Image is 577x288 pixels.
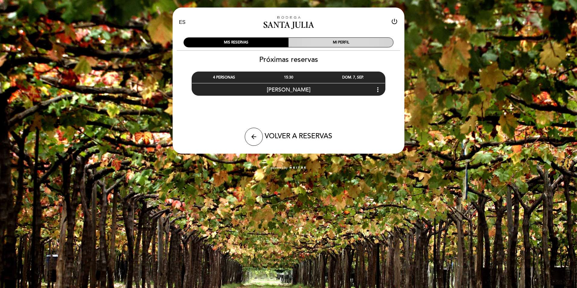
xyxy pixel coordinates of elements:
[265,132,332,140] span: VOLVER A RESERVAS
[192,72,256,83] div: 4 PERSONAS
[289,166,306,169] img: MEITRE
[391,18,398,25] i: power_settings_new
[172,55,405,64] h2: Próximas reservas
[250,133,257,140] i: arrow_back
[374,86,381,93] i: more_vert
[271,166,306,170] a: powered by
[271,166,288,170] span: powered by
[288,38,393,47] div: MI PERFIL
[184,38,288,47] div: MIS RESERVAS
[321,72,385,83] div: DOM. 7, SEP.
[256,72,320,83] div: 15:30
[245,128,263,146] button: arrow_back
[391,18,398,27] button: power_settings_new
[267,86,311,93] span: [PERSON_NAME]
[251,14,326,31] a: Bodega Santa Julia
